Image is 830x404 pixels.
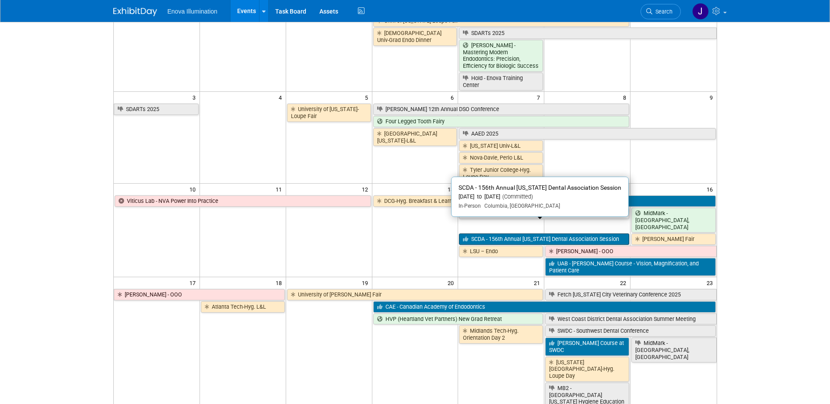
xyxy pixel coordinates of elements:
span: 4 [278,92,286,103]
span: 3 [192,92,200,103]
span: 18 [275,277,286,288]
span: 23 [706,277,717,288]
span: Columbia, [GEOGRAPHIC_DATA] [481,203,560,209]
a: [DEMOGRAPHIC_DATA] Univ-Grad Endo Dinner [373,28,457,45]
a: AAED 2025 [459,128,715,139]
a: Viticus Lab - NVA Power Into Practice [115,195,371,207]
a: DCG-Hyg. Breakfast & Learn [373,195,457,207]
a: [PERSON_NAME] Course at SWDC [545,338,629,355]
span: 13 [447,184,458,195]
a: West Coast District Dental Association Summer Meeting [545,313,716,325]
span: SCDA - 156th Annual [US_STATE] Dental Association Session [459,184,621,191]
a: Atlanta Tech-Hyg. L&L [201,301,285,313]
a: HVP (Heartland Vet Partners) New Grad Retreat [373,313,543,325]
a: [US_STATE][GEOGRAPHIC_DATA]-Hyg. Loupe Day [545,357,629,382]
span: 16 [706,184,717,195]
span: 20 [447,277,458,288]
span: 12 [361,184,372,195]
a: MidMark - [GEOGRAPHIC_DATA], [GEOGRAPHIC_DATA] [631,208,715,233]
a: [GEOGRAPHIC_DATA][US_STATE]-L&L [373,128,457,146]
span: Search [652,8,672,15]
a: [PERSON_NAME] - Mastering Modern Endodontics: Precision, Efficiency for Biologic Success [459,40,543,72]
a: LSU – Endo [459,246,543,257]
div: [DATE] to [DATE] [459,193,621,201]
span: 5 [364,92,372,103]
a: Four Legged Tooth Fairy [373,116,630,127]
a: [PERSON_NAME] Fair [631,233,715,245]
span: (Committed) [500,193,533,200]
a: University of [PERSON_NAME] Fair [287,289,543,300]
span: 9 [709,92,717,103]
a: University of [US_STATE]-Loupe Fair [287,104,371,122]
span: 7 [536,92,544,103]
span: 8 [622,92,630,103]
a: [US_STATE] Univ-L&L [459,140,543,152]
a: CAE - Canadian Academy of Endodontics [373,301,716,313]
a: SWDC - Southwest Dental Conference [545,325,715,337]
span: 22 [619,277,630,288]
a: Hold - Enova Training Center [459,73,543,91]
a: SDARTs 2025 [459,28,716,39]
span: 6 [450,92,458,103]
span: In-Person [459,203,481,209]
a: SDARTs 2025 [114,104,199,115]
span: 21 [533,277,544,288]
span: 19 [361,277,372,288]
a: [PERSON_NAME] 12th Annual DSO Conference [373,104,630,115]
img: ExhibitDay [113,7,157,16]
img: Janelle Tlusty [692,3,709,20]
a: SCDA - 156th Annual [US_STATE] Dental Association Session [459,233,629,245]
a: [PERSON_NAME] - OOO [545,246,716,257]
a: Tyler Junior College-Hyg. Loupe Day [459,164,543,182]
span: 11 [275,184,286,195]
span: Enova Illumination [168,8,217,15]
a: UAB - [PERSON_NAME] Course - Vision, Magnification, and Patient Care [545,258,715,276]
a: Nova-Davie, Perio L&L [459,152,543,164]
a: Search [641,4,681,19]
a: Midlands Tech-Hyg. Orientation Day 2 [459,325,543,343]
span: 17 [189,277,200,288]
span: 10 [189,184,200,195]
a: Fetch [US_STATE] City Veterinary Conference 2025 [545,289,716,300]
a: [PERSON_NAME] - OOO [114,289,285,300]
a: MidMark - [GEOGRAPHIC_DATA], [GEOGRAPHIC_DATA] [631,338,716,362]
